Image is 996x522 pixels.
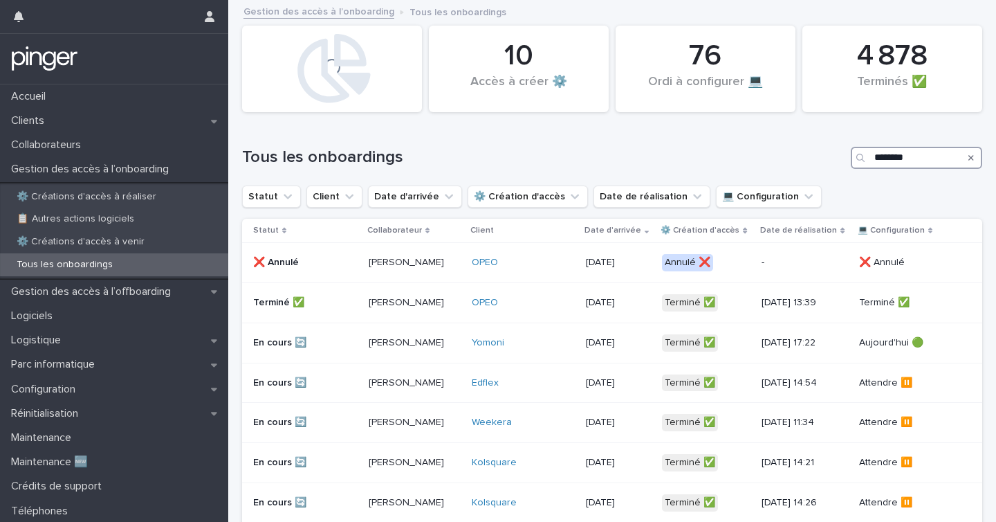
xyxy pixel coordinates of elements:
[253,223,279,238] p: Statut
[826,75,959,104] div: Terminés ✅
[586,377,651,389] p: [DATE]
[762,257,848,269] p: -
[6,383,86,396] p: Configuration
[6,431,82,444] p: Maintenance
[6,456,99,469] p: Maintenance 🆕
[253,297,352,309] p: Terminé ✅
[369,257,461,269] p: [PERSON_NAME]
[6,505,79,518] p: Téléphones
[762,337,848,349] p: [DATE] 17:22
[472,497,517,509] a: Kolsquare
[662,334,718,352] div: Terminé ✅
[253,257,352,269] p: ❌ Annulé
[661,223,739,238] p: ⚙️ Création d'accès
[11,45,78,73] img: mTgBEunGTSyRkCgitkcU
[242,243,982,283] tr: ❌ Annulé[PERSON_NAME]OPEO [DATE]Annulé ❌-❌ Annulé
[6,334,72,347] p: Logistique
[716,186,822,208] button: 💻 Configuration
[472,257,498,269] a: OPEO
[242,443,982,483] tr: En cours 🔄[PERSON_NAME]Kolsquare [DATE]Terminé ✅[DATE] 14:21Attendre ⏸️
[452,39,585,73] div: 10
[472,337,504,349] a: Yomoni
[369,297,461,309] p: [PERSON_NAME]
[6,480,113,493] p: Crédits de support
[662,375,718,392] div: Terminé ✅
[472,377,499,389] a: Edflex
[242,403,982,443] tr: En cours 🔄[PERSON_NAME]Weekera [DATE]Terminé ✅[DATE] 11:34Attendre ⏸️
[6,236,156,248] p: ⚙️ Créations d'accès à venir
[586,457,651,469] p: [DATE]
[6,191,167,203] p: ⚙️ Créations d'accès à réaliser
[6,163,180,176] p: Gestion des accès à l’onboarding
[369,497,461,509] p: [PERSON_NAME]
[468,186,588,208] button: ⚙️ Création d'accès
[858,223,925,238] p: 💻 Configuration
[859,377,958,389] p: Attendre ⏸️
[242,363,982,403] tr: En cours 🔄[PERSON_NAME]Edflex [DATE]Terminé ✅[DATE] 14:54Attendre ⏸️
[253,417,352,429] p: En cours 🔄
[826,39,959,73] div: 4 878
[762,497,848,509] p: [DATE] 14:26
[859,497,958,509] p: Attendre ⏸️
[662,494,718,512] div: Terminé ✅
[6,114,55,127] p: Clients
[369,457,461,469] p: [PERSON_NAME]
[253,377,352,389] p: En cours 🔄
[243,3,394,19] a: Gestion des accès à l’onboarding
[472,457,517,469] a: Kolsquare
[242,186,301,208] button: Statut
[368,186,462,208] button: Date d'arrivée
[452,75,585,104] div: Accès à créer ⚙️
[470,223,494,238] p: Client
[639,75,772,104] div: Ordi à configurer 💻
[593,186,710,208] button: Date de réalisation
[242,323,982,363] tr: En cours 🔄[PERSON_NAME]Yomoni [DATE]Terminé ✅[DATE] 17:22Aujourd'hui 🟢
[762,457,848,469] p: [DATE] 14:21
[586,337,651,349] p: [DATE]
[369,377,461,389] p: [PERSON_NAME]
[367,223,422,238] p: Collaborateur
[859,457,958,469] p: Attendre ⏸️
[242,282,982,323] tr: Terminé ✅[PERSON_NAME]OPEO [DATE]Terminé ✅[DATE] 13:39Terminé ✅
[6,358,106,371] p: Parc informatique
[253,337,352,349] p: En cours 🔄
[586,417,651,429] p: [DATE]
[6,309,64,323] p: Logiciels
[859,417,958,429] p: Attendre ⏸️
[253,497,352,509] p: En cours 🔄
[6,407,89,420] p: Réinitialisation
[6,285,182,298] p: Gestion des accès à l’offboarding
[586,257,651,269] p: [DATE]
[662,454,718,471] div: Terminé ✅
[662,254,713,271] div: Annulé ❌
[639,39,772,73] div: 76
[6,90,57,103] p: Accueil
[859,337,958,349] p: Aujourd'hui 🟢
[584,223,641,238] p: Date d'arrivée
[859,297,958,309] p: Terminé ✅
[472,417,512,429] a: Weekera
[762,297,848,309] p: [DATE] 13:39
[586,497,651,509] p: [DATE]
[586,297,651,309] p: [DATE]
[369,337,461,349] p: [PERSON_NAME]
[662,294,718,312] div: Terminé ✅
[369,417,461,429] p: [PERSON_NAME]
[662,414,718,431] div: Terminé ✅
[762,377,848,389] p: [DATE] 14:54
[762,417,848,429] p: [DATE] 11:34
[851,147,982,169] input: Search
[242,147,845,168] h1: Tous les onboardings
[253,457,352,469] p: En cours 🔄
[409,3,506,19] p: Tous les onboardings
[6,138,92,152] p: Collaborateurs
[760,223,837,238] p: Date de réalisation
[472,297,498,309] a: OPEO
[859,257,958,269] p: ❌ Annulé
[306,186,362,208] button: Client
[6,213,145,225] p: 📋 Autres actions logiciels
[6,259,124,271] p: Tous les onboardings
